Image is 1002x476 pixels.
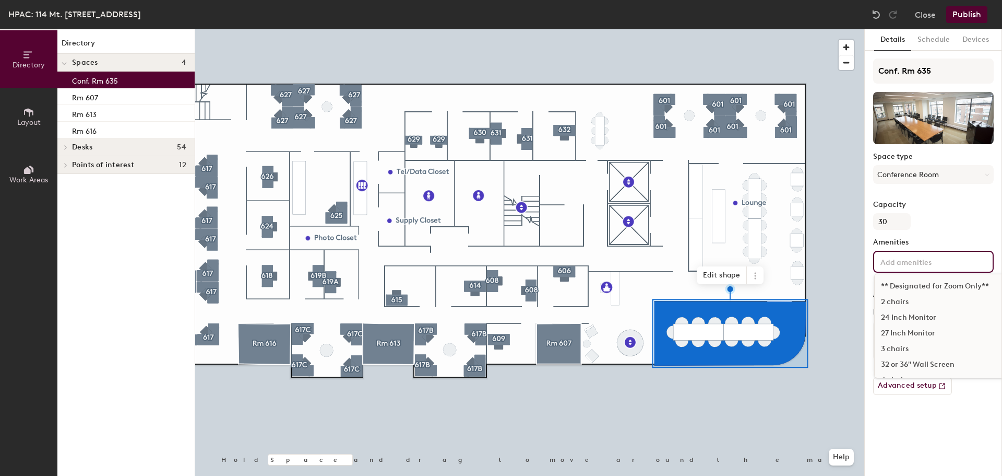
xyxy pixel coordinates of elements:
[873,238,994,247] label: Amenities
[182,59,186,67] span: 4
[697,266,747,284] span: Edit shape
[873,92,994,144] img: The space named Conf. Rm 635
[8,8,141,21] div: HPAC: 114 Mt. [STREET_ADDRESS]
[873,377,952,395] button: Advanced setup
[873,201,994,209] label: Capacity
[17,118,41,127] span: Layout
[179,161,186,169] span: 12
[873,165,994,184] button: Conference Room
[873,291,910,299] label: Accessible
[72,74,118,86] p: Conf. Rm 635
[911,29,956,51] button: Schedule
[72,90,98,102] p: Rm 607
[878,255,972,268] input: Add amenities
[72,124,97,136] p: Rm 616
[72,161,134,169] span: Points of interest
[9,176,48,184] span: Work Areas
[72,59,98,67] span: Spaces
[72,143,92,152] span: Desks
[873,308,994,317] label: Notes
[13,61,45,69] span: Directory
[72,107,97,119] p: Rm 613
[874,29,911,51] button: Details
[873,153,994,161] label: Space type
[57,38,195,54] h1: Directory
[177,143,186,152] span: 54
[888,9,898,20] img: Redo
[956,29,995,51] button: Devices
[915,6,936,23] button: Close
[946,6,987,23] button: Publish
[829,449,854,466] button: Help
[871,9,881,20] img: Undo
